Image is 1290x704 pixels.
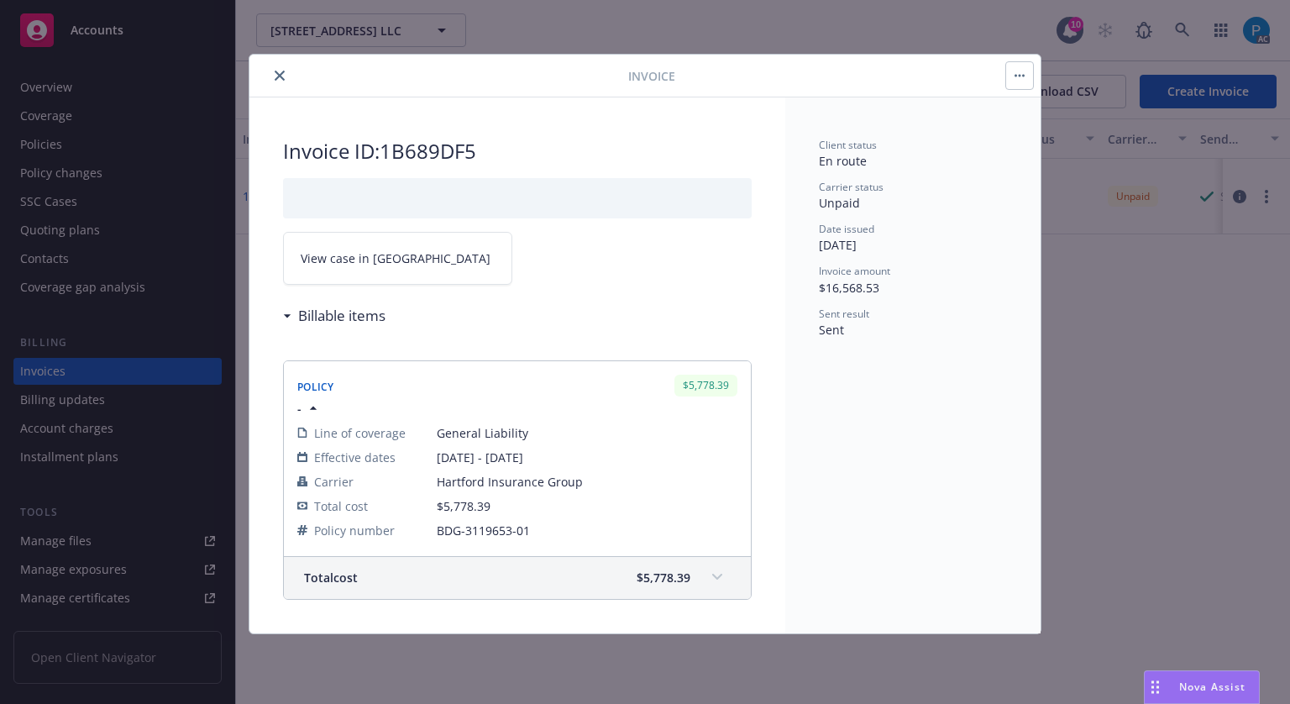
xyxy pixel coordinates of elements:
[283,305,385,327] div: Billable items
[819,153,867,169] span: En route
[314,497,368,515] span: Total cost
[297,400,322,418] button: -
[437,449,737,466] span: [DATE] - [DATE]
[437,498,490,514] span: $5,778.39
[437,473,737,491] span: Hartford Insurance Group
[301,250,490,267] span: View case in [GEOGRAPHIC_DATA]
[819,280,879,296] span: $16,568.53
[298,305,385,327] h3: Billable items
[283,232,512,285] a: View case in [GEOGRAPHIC_DATA]
[304,569,358,586] span: Total cost
[314,473,354,491] span: Carrier
[283,138,752,165] h2: Invoice ID: 1B689DF5
[270,66,290,86] button: close
[819,322,844,338] span: Sent
[819,180,884,194] span: Carrier status
[297,380,334,394] span: Policy
[284,557,751,599] div: Totalcost$5,778.39
[674,375,737,396] div: $5,778.39
[1145,671,1166,703] div: Drag to move
[437,522,737,539] span: BDG-3119653-01
[819,307,869,321] span: Sent result
[819,138,877,152] span: Client status
[637,569,690,586] span: $5,778.39
[437,424,737,442] span: General Liability
[314,449,396,466] span: Effective dates
[819,195,860,211] span: Unpaid
[819,264,890,278] span: Invoice amount
[819,237,857,253] span: [DATE]
[1144,670,1260,704] button: Nova Assist
[819,222,874,236] span: Date issued
[314,522,395,539] span: Policy number
[297,400,302,418] span: -
[1179,680,1245,694] span: Nova Assist
[628,67,675,85] span: Invoice
[314,424,406,442] span: Line of coverage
